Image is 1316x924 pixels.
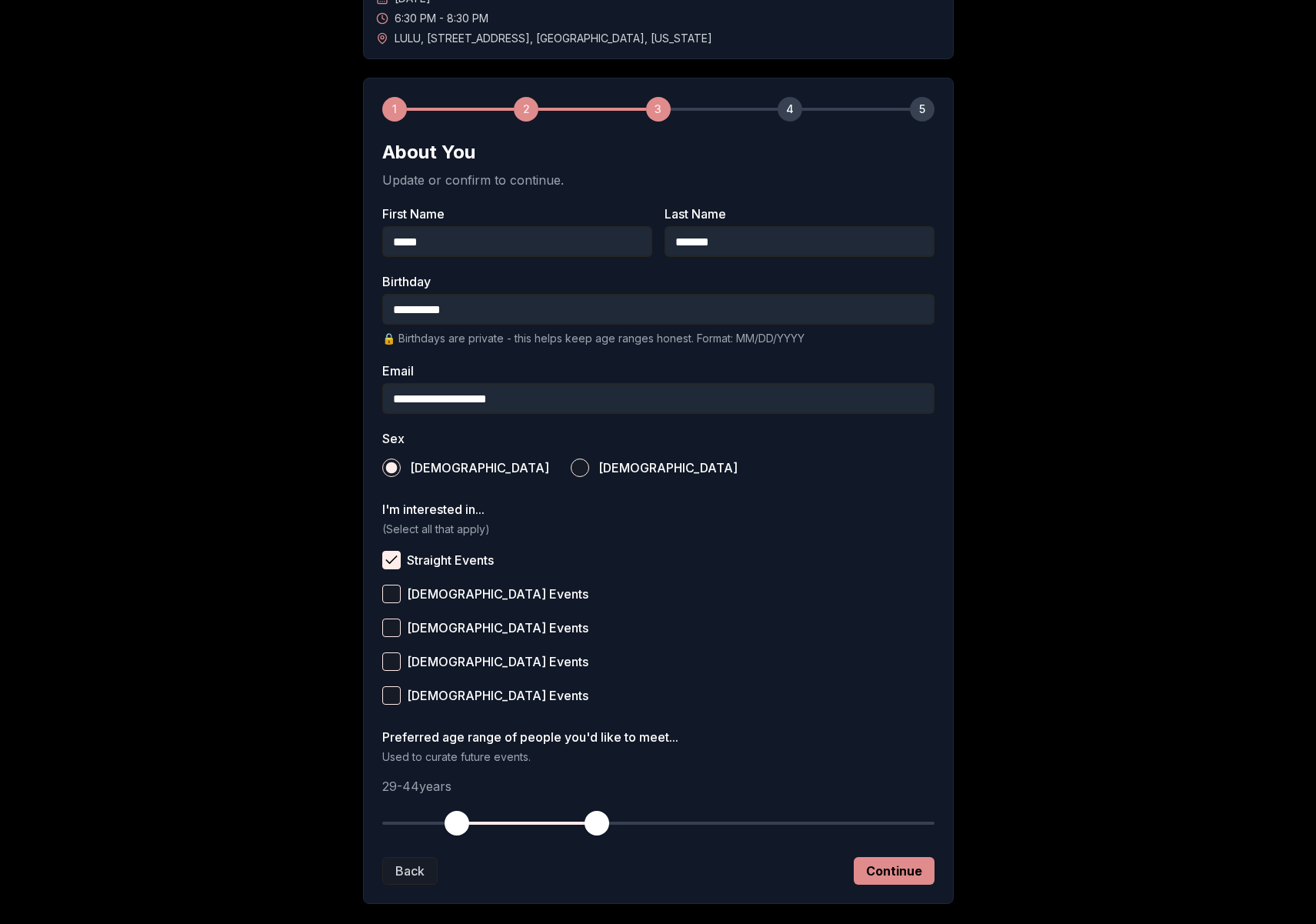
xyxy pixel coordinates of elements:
[514,97,538,122] div: 2
[407,588,588,600] span: [DEMOGRAPHIC_DATA] Events
[395,31,712,46] span: LULU , [STREET_ADDRESS] , [GEOGRAPHIC_DATA] , [US_STATE]
[382,208,652,220] label: First Name
[854,857,935,885] button: Continue
[598,462,738,474] span: [DEMOGRAPHIC_DATA]
[382,171,935,189] p: Update or confirm to continue.
[410,462,549,474] span: [DEMOGRAPHIC_DATA]
[382,749,935,765] p: Used to curate future events.
[395,11,488,26] span: 6:30 PM - 8:30 PM
[646,97,671,122] div: 3
[407,554,494,566] span: Straight Events
[382,365,935,377] label: Email
[382,652,401,671] button: [DEMOGRAPHIC_DATA] Events
[382,459,401,477] button: [DEMOGRAPHIC_DATA]
[382,275,935,288] label: Birthday
[778,97,802,122] div: 4
[382,522,935,537] p: (Select all that apply)
[382,585,401,603] button: [DEMOGRAPHIC_DATA] Events
[382,503,935,515] label: I'm interested in...
[571,459,589,477] button: [DEMOGRAPHIC_DATA]
[382,97,407,122] div: 1
[407,655,588,668] span: [DEMOGRAPHIC_DATA] Events
[382,432,935,445] label: Sex
[407,622,588,634] span: [DEMOGRAPHIC_DATA] Events
[382,686,401,705] button: [DEMOGRAPHIC_DATA] Events
[382,731,935,743] label: Preferred age range of people you'd like to meet...
[407,689,588,702] span: [DEMOGRAPHIC_DATA] Events
[382,331,935,346] p: 🔒 Birthdays are private - this helps keep age ranges honest. Format: MM/DD/YYYY
[382,619,401,637] button: [DEMOGRAPHIC_DATA] Events
[665,208,935,220] label: Last Name
[382,857,438,885] button: Back
[382,140,935,165] h2: About You
[910,97,935,122] div: 5
[382,777,935,796] p: 29 - 44 years
[382,551,401,569] button: Straight Events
